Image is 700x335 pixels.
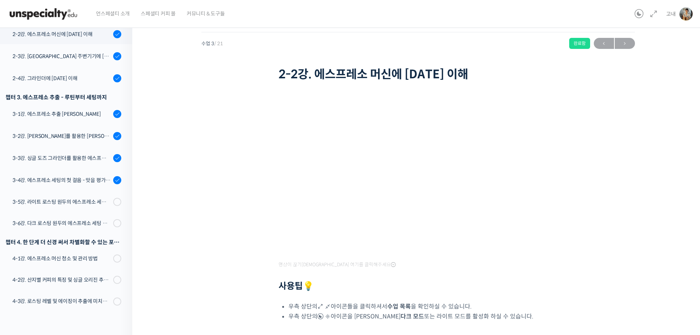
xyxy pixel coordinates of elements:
span: → [615,39,635,49]
span: / 21 [214,40,223,47]
span: 고내 [666,11,676,17]
a: 홈 [2,233,49,252]
div: 2-4강. 그라인더에 [DATE] 이해 [12,74,111,82]
h1: 2-2강. 에스프레소 머신에 [DATE] 이해 [279,67,558,81]
li: 우측 상단의 아이콘들을 클릭하셔서 을 확인하실 수 있습니다. [288,302,558,311]
div: 3-4강. 에스프레소 세팅의 첫 걸음 - 맛을 평가하는 3단계 프로세스 & TDS 측정 [12,176,111,184]
span: 대화 [67,245,76,250]
div: 3-2강. [PERSON_NAME]를 활용한 [PERSON_NAME] 추출 [PERSON_NAME] [12,132,111,140]
a: 다음→ [615,38,635,49]
li: 우측 상단의 아이콘을 [PERSON_NAME] 또는 라이트 모드를 활성화 하실 수 있습니다. [288,311,558,321]
div: 완료함 [569,38,590,49]
span: 설정 [114,244,122,250]
a: ←이전 [594,38,614,49]
span: 홈 [23,244,28,250]
b: 다크 모드 [401,313,424,320]
strong: 💡 [303,281,314,292]
div: 3-6강. 다크 로스팅 원두의 에스프레소 세팅 방법 [12,219,111,227]
span: ← [594,39,614,49]
a: 설정 [95,233,141,252]
div: 2-2강. 에스프레소 머신에 [DATE] 이해 [12,30,111,38]
b: 수업 목록 [387,303,411,310]
div: 4-1강. 에스프레소 머신 청소 및 관리 방법 [12,254,111,263]
span: 수업 3 [201,41,223,46]
span: 영상이 끊기[DEMOGRAPHIC_DATA] 여기를 클릭해주세요 [279,262,396,268]
div: 4-3강. 로스팅 레벨 및 에이징이 추출에 미치는 영향 [12,297,111,305]
div: 3-5강. 라이트 로스팅 원두의 에스프레소 세팅 방법 [12,198,111,206]
div: 2-3강. [GEOGRAPHIC_DATA] 주변기기에 [DATE] 이해 [12,52,111,60]
strong: 사용팁 [279,281,314,292]
div: 4-2강. 산지별 커피의 특징 및 싱글 오리진 추출 방법 [12,276,111,284]
div: 챕터 3. 에스프레소 추출 - 루틴부터 세팅까지 [6,92,121,102]
a: 대화 [49,233,95,252]
div: 3-3강. 싱글 도즈 그라인더를 활용한 에스프레소 추출 [PERSON_NAME] [12,154,111,162]
div: 3-1강. 에스프레소 추출 [PERSON_NAME] [12,110,111,118]
div: 챕터 4. 한 단계 더 신경 써서 차별화할 수 있는 포인트들 [6,237,121,247]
